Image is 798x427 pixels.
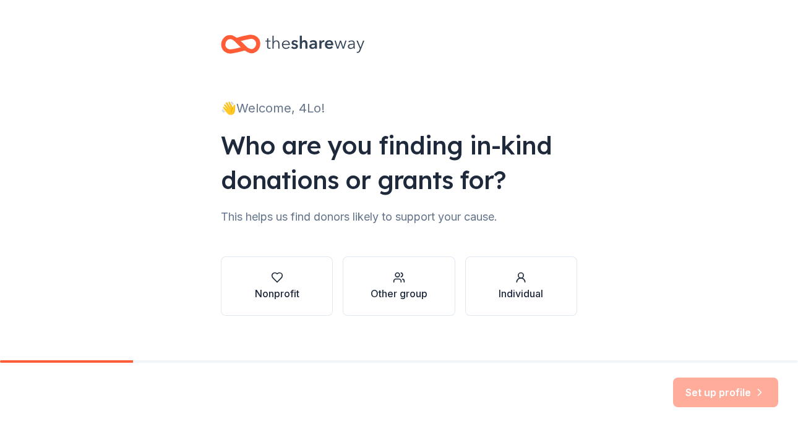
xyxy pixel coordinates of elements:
button: Other group [343,256,455,316]
div: Other group [371,286,427,301]
div: Nonprofit [255,286,299,301]
div: Individual [499,286,543,301]
button: Individual [465,256,577,316]
div: Who are you finding in-kind donations or grants for? [221,128,577,197]
button: Nonprofit [221,256,333,316]
div: 👋 Welcome, 4Lo! [221,98,577,118]
div: This helps us find donors likely to support your cause. [221,207,577,227]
